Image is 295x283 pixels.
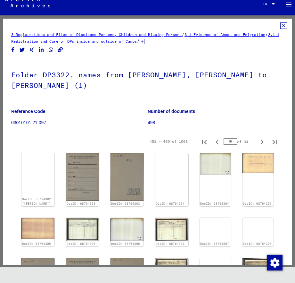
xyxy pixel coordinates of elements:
[22,197,51,205] a: DocID: 68764302 ([PERSON_NAME])
[19,46,26,54] button: Share on Twitter
[11,119,147,126] p: 03010101 21 097
[66,153,99,201] img: 001.jpg
[111,153,143,201] img: 002.jpg
[11,32,182,37] a: 3 Registrations and Files of Displaced Persons, Children and Missing Persons
[242,258,274,280] img: 001.jpg
[137,38,140,44] span: /
[243,202,272,205] a: DocID: 68764305
[11,60,284,99] h1: Folder DP3322, names from [PERSON_NAME], [PERSON_NAME] to [PERSON_NAME] (1)
[200,202,229,205] a: DocID: 68764304
[267,255,283,270] img: Change consent
[66,218,99,241] img: 001.jpg
[242,153,274,173] img: 001.jpg
[111,202,140,205] a: DocID: 68764303
[182,31,184,37] span: /
[111,242,140,245] a: DocID: 68764306
[11,109,45,114] b: Reference Code
[265,31,268,37] span: /
[200,242,229,245] a: DocID: 68764307
[150,139,188,144] div: 451 – 480 of 1008
[243,242,272,245] a: DocID: 68764308
[184,32,265,37] a: 3.1 Evidence of Abode and Emigration
[268,135,281,148] button: Last page
[200,153,231,175] img: 002.jpg
[156,242,184,245] a: DocID: 68764307
[67,242,95,245] a: DocID: 68764306
[148,119,284,126] p: 498
[29,46,35,54] button: Share on Xing
[256,135,268,148] button: Next page
[285,1,292,8] mat-icon: Side nav toggle icon
[48,46,54,54] button: Share on WhatsApp
[155,258,188,282] img: 001.jpg
[38,46,45,54] button: Share on LinkedIn
[67,202,95,205] a: DocID: 68764303
[111,218,143,241] img: 002.jpg
[224,139,256,145] div: of 34
[211,135,224,148] button: Previous page
[57,46,64,54] button: Copy link
[21,218,54,239] img: 002.jpg
[263,2,270,6] span: EN
[198,135,211,148] button: First page
[148,109,195,114] b: Number of documents
[22,242,51,245] a: DocID: 68764305
[10,46,16,54] button: Share on Facebook
[155,218,188,241] img: 001.jpg
[156,202,184,205] a: DocID: 68764304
